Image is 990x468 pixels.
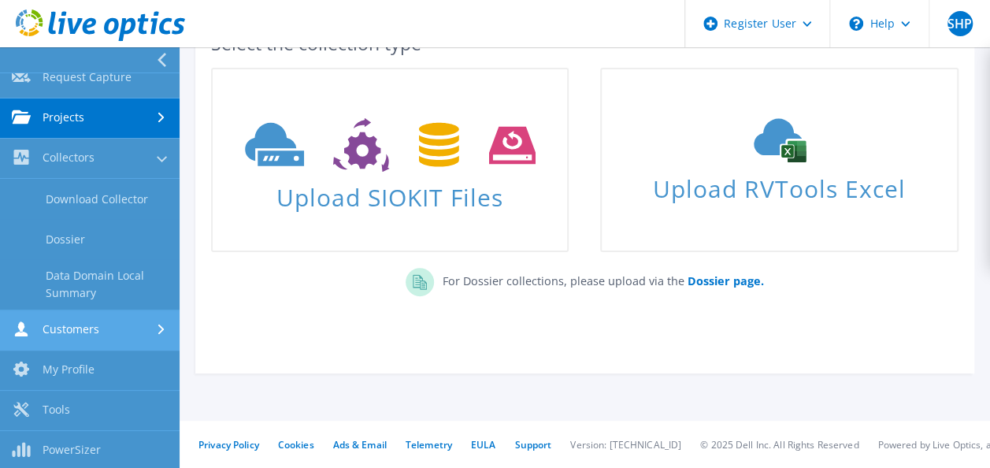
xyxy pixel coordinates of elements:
[213,176,567,210] span: Upload SIOKIT Files
[684,273,763,288] a: Dossier page.
[333,438,387,451] a: Ads & Email
[278,438,314,451] a: Cookies
[471,438,495,451] a: EULA
[849,17,863,31] svg: \n
[947,11,973,36] span: SHP
[406,438,452,451] a: Telemetry
[700,438,858,451] li: © 2025 Dell Inc. All Rights Reserved
[687,273,763,288] b: Dossier page.
[434,268,763,290] p: For Dossier collections, please upload via the
[211,68,569,252] a: Upload SIOKIT Files
[198,438,259,451] a: Privacy Policy
[570,438,681,451] li: Version: [TECHNICAL_ID]
[602,168,956,202] span: Upload RVTools Excel
[514,438,551,451] a: Support
[600,68,958,252] a: Upload RVTools Excel
[211,35,958,52] div: Select the collection type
